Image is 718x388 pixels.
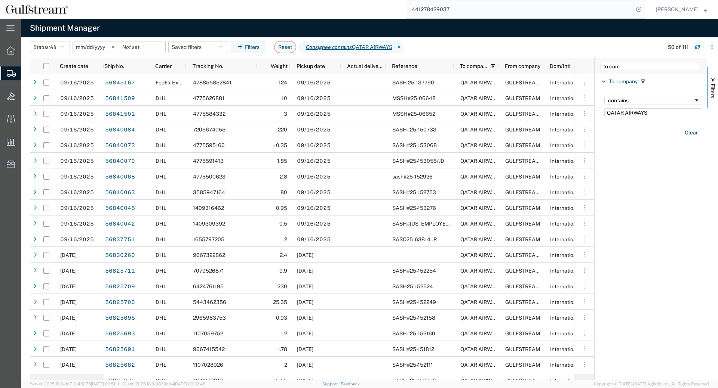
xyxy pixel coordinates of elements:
[193,315,226,321] span: 2965983753
[104,63,124,69] span: Ship No.
[550,362,581,368] span: International
[276,315,287,321] span: 0.93
[550,221,581,227] span: International
[460,268,501,274] span: QATAR AIRWAYS
[279,80,287,86] span: 124
[505,111,573,117] span: GULFSTREAM AEROSPACE
[30,19,100,37] h4: Shipment Manager
[505,268,588,274] span: GULFSTREAM AEROSPACE CORP
[278,346,287,352] span: 1.78
[276,205,287,211] span: 0.95
[284,111,287,117] span: 3
[392,315,435,321] span: SASH#25-152158
[297,127,331,133] span: 09/16/2025
[193,63,223,69] span: Tracking No.
[156,252,166,258] span: DHL
[193,299,226,305] span: 5443462356
[392,330,435,336] span: SASH#25-152160
[156,330,166,336] span: DHL
[156,158,166,164] span: DHL
[460,205,501,211] span: QATAR AIRWAYS
[193,283,224,289] span: 6424761195
[550,189,581,195] span: International
[595,74,707,380] div: Filter List 1 Filters
[550,205,581,211] span: International
[193,142,225,148] span: 4775595160
[297,330,313,336] span: 09/14/2025
[60,158,94,164] span: 09/16/2025
[193,189,225,195] span: 3585947164
[505,221,540,227] span: GULFSTREAM
[460,252,501,258] span: QATAR AIRWAYS
[550,63,571,69] span: Dom/Intl
[60,95,94,101] span: 09/16/2025
[73,41,119,53] input: Not set
[105,218,135,230] a: 56840042
[231,41,266,53] button: Filters
[156,95,166,101] span: DHL
[297,362,313,368] span: 09/15/2025
[460,362,501,368] span: QATAR AIRWAYS
[680,127,702,139] button: Clear
[105,297,135,308] a: 56825700
[60,362,77,368] span: 09/15/2025
[156,315,166,321] span: DHL
[281,330,287,336] span: 1.2
[193,362,223,368] span: 1107028926
[60,142,94,148] span: 09/16/2025
[156,362,166,368] span: DHL
[193,95,224,101] span: 4775626881
[279,268,287,274] span: 9.9
[297,158,331,164] span: 09/16/2025
[505,205,540,211] span: GULFSTREAM
[156,236,166,242] span: DHL
[156,142,166,148] span: DHL
[105,281,135,293] a: 56825709
[91,382,119,386] span: [DATE] 09:51:11
[156,221,166,227] span: DHL
[550,142,581,148] span: International
[392,346,434,352] span: SASH#25-151812
[297,221,331,227] span: 09/16/2025
[460,221,501,227] span: QATAR AIRWAYS
[193,158,224,164] span: 4775591413
[299,41,395,53] span: Consignee contains QATAR AIRWAYS
[193,205,224,211] span: 1409316462
[105,140,135,152] a: 56840073
[60,283,77,289] span: 09/15/2025
[297,80,331,86] span: 09/16/2025
[550,111,581,117] span: International
[505,252,573,258] span: GULFSTREAM AEROSPACE
[50,44,56,50] span: All
[122,382,205,386] span: Client: 2025.18.0-9839db4
[460,158,501,164] span: QATAR AIRWAYS
[284,362,287,368] span: 2
[60,80,94,86] span: 09/16/2025
[274,41,296,53] button: Reset
[119,41,165,53] input: Not set
[347,63,383,69] span: Actual delivery date
[392,221,519,227] span: SASH#25-1530247
[550,174,581,180] span: International
[156,127,166,133] span: DHL
[505,283,588,289] span: GULFSTREAM AEROSPACE CORP
[297,205,331,211] span: 09/16/2025
[550,95,581,101] span: International
[193,127,225,133] span: 7205674055
[168,41,228,53] button: Saved filters
[156,283,166,289] span: DHL
[156,111,166,117] span: DHL
[30,382,119,386] span: Server: 2025.18.0-dd719145275
[105,202,135,214] a: 56840045
[306,43,352,51] i: Consignee contains
[550,236,581,242] span: International
[609,78,638,84] span: To company
[505,236,540,242] span: GULFSTREAM
[604,108,702,117] input: Filter Value
[156,346,166,352] span: DHL
[550,80,581,86] span: International
[105,124,135,136] a: 56840084
[656,5,699,13] span: Jene Middleton
[505,158,588,164] span: GULFSTREAM AEROSPACE CORP
[60,268,77,274] span: 09/15/2025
